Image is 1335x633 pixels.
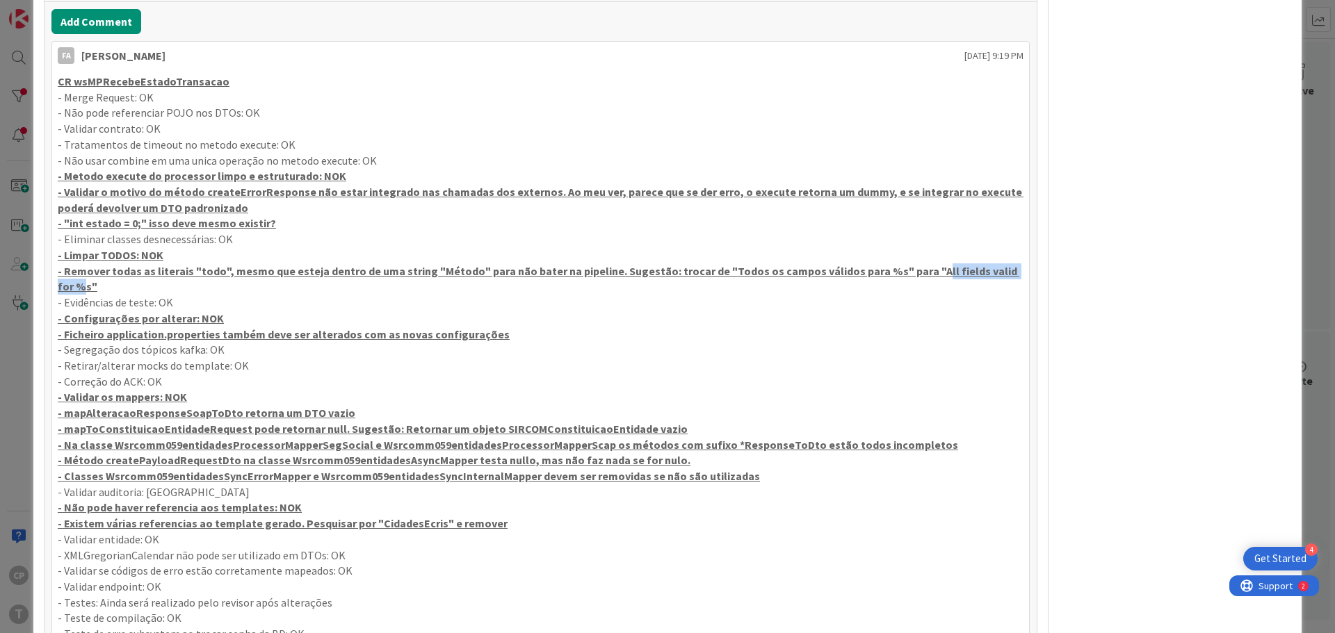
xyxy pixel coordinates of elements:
u: - Validar o motivo do método createErrorResponse não estar integrado nas chamadas dos externos. A... [58,185,1024,215]
div: Open Get Started checklist, remaining modules: 4 [1243,547,1318,570]
u: - Ficheiro application.properties também deve ser alterados com as novas configurações [58,327,510,341]
u: - Na classe Wsrcomm059entidadesProcessorMapperSegSocial e Wsrcomm059entidadesProcessorMapperScap ... [58,438,958,452]
p: - Correção do ACK: OK [58,374,1023,390]
u: - Existem várias referencias ao template gerado. Pesquisar por "CidadesEcris" e remover [58,516,508,530]
p: - Não usar combine em uma unica operação no metodo execute: OK [58,153,1023,169]
span: Support [29,2,63,19]
div: 2 [72,6,76,17]
span: [DATE] 9:19 PM [964,49,1023,63]
p: - Teste de compilação: OK [58,610,1023,626]
div: 4 [1305,543,1318,556]
button: Add Comment [51,9,141,34]
p: - Segregação dos tópicos kafka: OK [58,342,1023,358]
u: - Limpar TODOS: NOK [58,248,163,262]
u: - "int estado = 0;" isso deve mesmo existir? [58,216,276,230]
u: - Não pode haver referencia aos templates: NOK [58,500,302,514]
p: - Tratamentos de timeout no metodo execute: OK [58,137,1023,153]
u: CR wsMPRecebeEstadoTransacao [58,74,229,88]
div: Get Started [1254,552,1306,566]
u: - Remover todas as literais "todo", mesmo que esteja dentro de uma string "Método" para não bater... [58,264,1019,294]
u: - Configurações por alterar: NOK [58,311,224,325]
p: - Validar se códigos de erro estão corretamente mapeados: OK [58,563,1023,579]
p: - Testes: Ainda será realizado pelo revisor após alterações [58,595,1023,611]
p: - Validar contrato: OK [58,121,1023,137]
u: - mapToConstituicaoEntidadeRequest pode retornar null. Sugestão: Retornar um objeto SIRCOMConstit... [58,422,688,436]
p: - Validar auditoria: [GEOGRAPHIC_DATA] [58,484,1023,500]
p: - Eliminar classes desnecessárias: OK [58,231,1023,247]
u: - Classes Wsrcomm059entidadesSyncErrorMapper e Wsrcomm059entidadesSyncInternalMapper devem ser re... [58,469,760,483]
p: - Retirar/alterar mocks do template: OK [58,358,1023,374]
p: - Não pode referenciar POJO nos DTOs: OK [58,105,1023,121]
div: [PERSON_NAME] [81,47,165,64]
p: - XMLGregorianCalendar não pode ser utilizado em DTOs: OK [58,548,1023,564]
u: - Método createPayloadRequestDto na classe Wsrcomm059entidadesAsyncMapper testa nullo, mas não fa... [58,453,690,467]
u: - Metodo execute do processor limpo e estruturado: NOK [58,169,346,183]
p: - Validar endpoint: OK [58,579,1023,595]
u: - Validar os mappers: NOK [58,390,187,404]
p: - Evidências de teste: OK [58,295,1023,311]
p: - Merge Request: OK [58,90,1023,106]
u: - mapAlteracaoResponseSoapToDto retorna um DTO vazio [58,406,355,420]
div: FA [58,47,74,64]
p: - Validar entidade: OK [58,532,1023,548]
